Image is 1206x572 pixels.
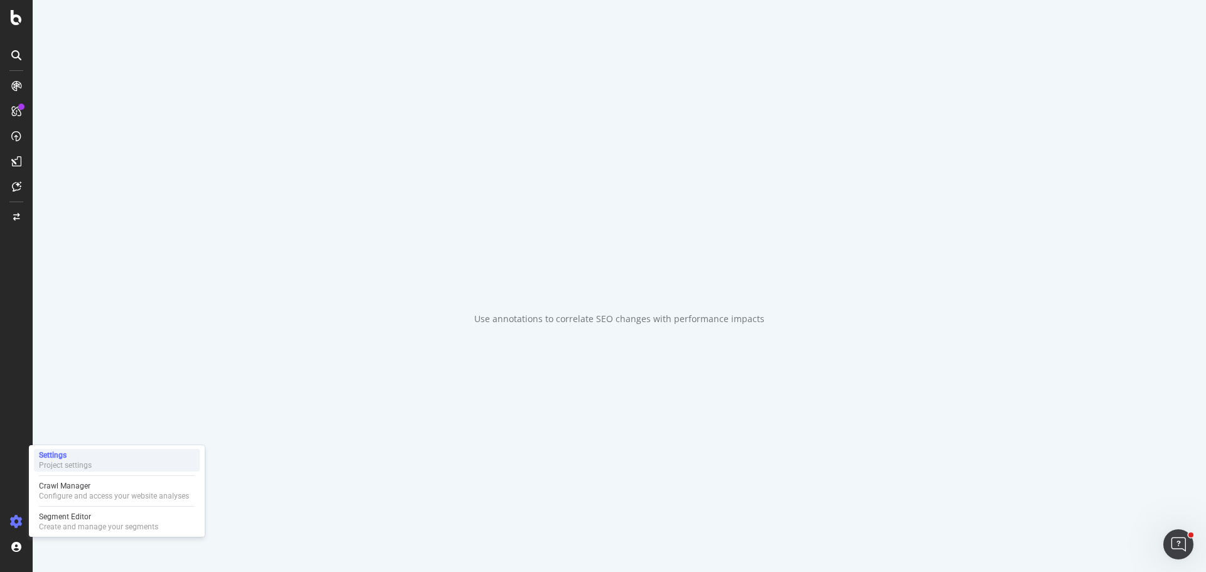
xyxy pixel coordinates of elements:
div: Project settings [39,460,92,470]
a: Segment EditorCreate and manage your segments [34,510,200,533]
div: Settings [39,450,92,460]
iframe: Intercom live chat [1163,529,1193,559]
div: Configure and access your website analyses [39,491,189,501]
div: Create and manage your segments [39,522,158,532]
div: Crawl Manager [39,481,189,491]
div: Segment Editor [39,512,158,522]
a: Crawl ManagerConfigure and access your website analyses [34,480,200,502]
div: Use annotations to correlate SEO changes with performance impacts [474,313,764,325]
div: animation [574,247,665,293]
a: SettingsProject settings [34,449,200,472]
